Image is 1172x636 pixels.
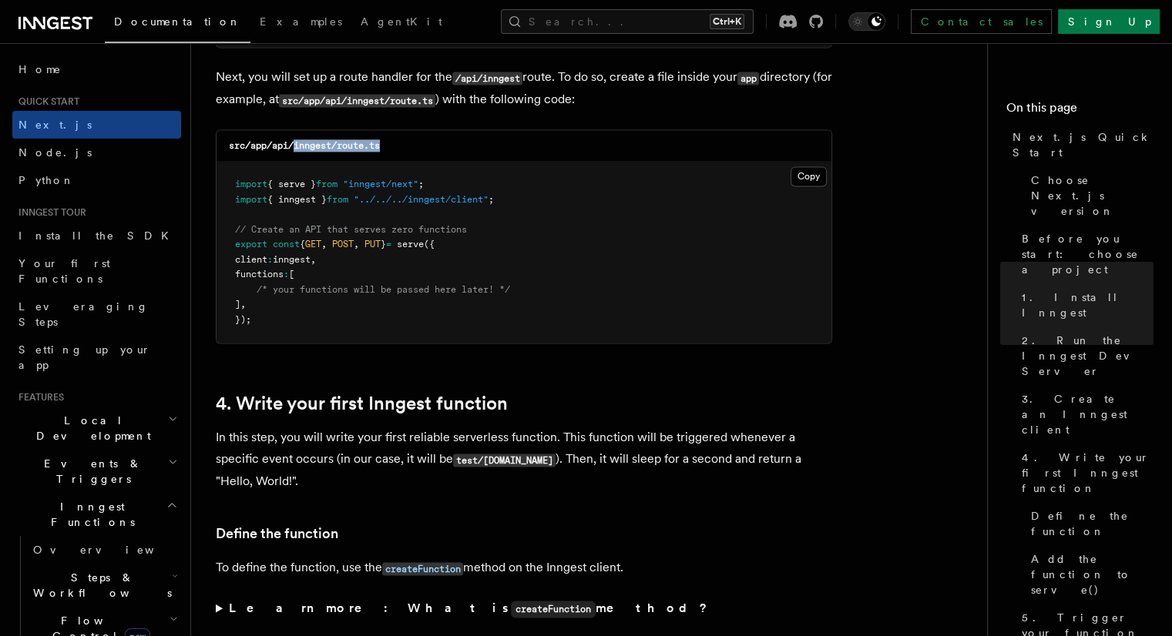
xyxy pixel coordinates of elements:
span: Steps & Workflows [27,570,172,601]
span: from [327,194,348,205]
a: Python [12,166,181,194]
a: Add the function to serve() [1025,545,1154,604]
a: Sign Up [1058,9,1160,34]
span: , [311,254,316,265]
span: , [240,299,246,310]
span: , [354,239,359,249]
span: Python [18,174,75,186]
span: ] [235,299,240,310]
span: } [381,239,386,249]
span: AgentKit [361,15,442,28]
span: ({ [424,239,435,249]
span: /* your functions will be passed here later! */ [257,284,510,295]
p: Next, you will set up a route handler for the route. To do so, create a file inside your director... [216,66,832,111]
span: PUT [364,239,381,249]
span: Features [12,391,64,403]
span: 1. Install Inngest [1022,290,1154,320]
a: Install the SDK [12,222,181,249]
span: POST [332,239,354,249]
button: Toggle dark mode [848,12,885,31]
span: Node.js [18,146,92,159]
a: 1. Install Inngest [1016,283,1154,326]
a: Next.js [12,111,181,139]
span: { [300,239,305,249]
a: Contact sales [911,9,1052,34]
code: createFunction [511,601,596,618]
span: "inngest/next" [343,179,418,189]
span: const [273,239,300,249]
span: : [284,269,289,280]
code: test/[DOMAIN_NAME] [453,454,556,467]
span: import [235,194,267,205]
code: src/app/api/inngest/route.ts [279,94,435,107]
span: import [235,179,267,189]
span: }); [235,314,251,325]
span: [ [289,269,294,280]
a: Examples [250,5,351,42]
span: Local Development [12,413,168,444]
span: export [235,239,267,249]
span: Define the function [1031,508,1154,539]
summary: Learn more: What iscreateFunctionmethod? [216,598,832,620]
span: Next.js Quick Start [1012,129,1154,160]
span: Add the function to serve() [1031,551,1154,598]
a: Leveraging Steps [12,293,181,336]
span: , [321,239,327,249]
span: 4. Write your first Inngest function [1022,450,1154,496]
span: serve [397,239,424,249]
a: 4. Write your first Inngest function [216,393,508,414]
span: = [386,239,391,249]
p: In this step, you will write your first reliable serverless function. This function will be trigg... [216,427,832,492]
span: { serve } [267,179,316,189]
p: To define the function, use the method on the Inngest client. [216,557,832,579]
button: Search...Ctrl+K [501,9,754,34]
a: Next.js Quick Start [1006,123,1154,166]
span: Choose Next.js version [1031,172,1154,219]
span: inngest [273,254,311,265]
span: ; [489,194,494,205]
a: Define the function [1025,502,1154,545]
span: 2. Run the Inngest Dev Server [1022,333,1154,379]
a: Choose Next.js version [1025,166,1154,225]
a: Setting up your app [12,336,181,379]
h4: On this page [1006,99,1154,123]
span: Examples [260,15,342,28]
span: : [267,254,273,265]
code: createFunction [382,562,463,575]
a: Node.js [12,139,181,166]
span: // Create an API that serves zero functions [235,224,467,235]
span: Inngest tour [12,206,86,219]
a: createFunction [382,560,463,574]
button: Copy [791,166,827,186]
span: Install the SDK [18,229,178,242]
a: 3. Create an Inngest client [1016,385,1154,444]
a: Your first Functions [12,249,181,293]
span: Next.js [18,119,92,131]
a: 2. Run the Inngest Dev Server [1016,326,1154,385]
span: Inngest Functions [12,499,166,530]
button: Events & Triggers [12,450,181,493]
a: 4. Write your first Inngest function [1016,444,1154,502]
span: 3. Create an Inngest client [1022,391,1154,437]
span: client [235,254,267,265]
span: GET [305,239,321,249]
a: AgentKit [351,5,452,42]
button: Inngest Functions [12,493,181,536]
a: Home [12,55,181,83]
span: ; [418,179,424,189]
button: Local Development [12,407,181,450]
span: Leveraging Steps [18,300,149,328]
code: src/app/api/inngest/route.ts [229,140,380,151]
span: Documentation [114,15,241,28]
span: { inngest } [267,194,327,205]
span: from [316,179,337,189]
strong: Learn more: What is method? [229,601,710,615]
a: Before you start: choose a project [1016,225,1154,283]
span: Home [18,62,62,77]
a: Overview [27,536,181,564]
code: app [737,72,759,85]
span: Quick start [12,95,79,108]
code: /api/inngest [452,72,522,85]
a: Documentation [105,5,250,43]
span: Overview [33,544,192,556]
